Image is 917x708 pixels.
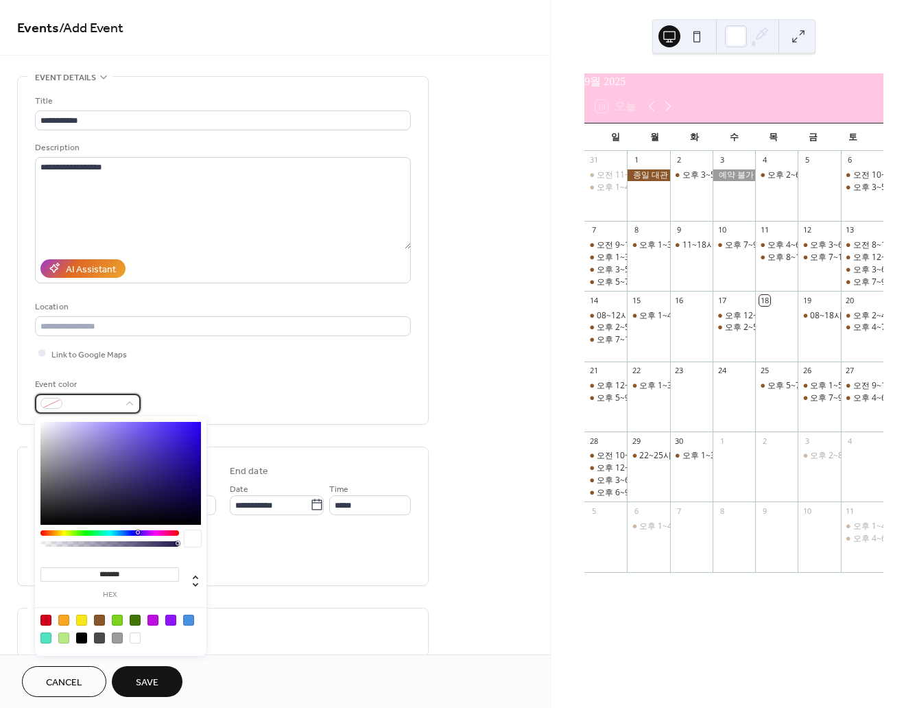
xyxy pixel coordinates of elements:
div: 오전 11~1, 길*군 [584,169,627,181]
div: 6 [631,506,641,516]
div: 오후 1~3, 이*환 [597,252,655,263]
div: 오후 2~5, 서*샘 [584,322,627,333]
div: 오후 3~6, 이*진 [597,475,655,486]
div: 오후 3~5, 권*정 [597,264,655,276]
div: 11 [759,225,770,235]
div: #50E3C2 [40,633,51,644]
div: 오후 1~3, 박*현 [627,239,669,251]
div: 08~18시, 베스**립 [798,310,840,322]
div: 오후 8~10, [PERSON_NAME]*연 [767,252,887,263]
div: 3 [717,155,727,165]
div: #4A4A4A [94,633,105,644]
div: #9013FE [165,615,176,626]
div: 2 [674,155,684,165]
a: Events [17,15,59,42]
div: #4A90E2 [183,615,194,626]
div: #417505 [130,615,141,626]
span: Link to Google Maps [51,347,127,362]
button: Cancel [22,666,106,697]
div: 오후 6~9, 이*연 [584,487,627,499]
div: 14 [588,295,599,305]
span: Time [329,482,348,496]
div: 23 [674,366,684,376]
div: 화 [675,123,715,151]
div: 08~18시, 베스**립 [810,310,881,322]
div: 오후 1~5 김*현 [798,380,840,392]
div: 오후 3~6, 이*진 [584,475,627,486]
span: / Add Event [59,15,123,42]
div: 오전 10~12, 문*민 [597,450,665,462]
div: 오후 5~9, 유*호 [597,392,655,404]
div: 오후 3~5, 이*지 [853,182,912,193]
div: 08~12시, 이*희 [584,310,627,322]
div: 18 [759,295,770,305]
div: 오후 5~7, 문*민 [597,276,655,288]
div: 7 [588,225,599,235]
div: #BD10E0 [147,615,158,626]
div: #FFFFFF [130,633,141,644]
div: 오후 2~8, 장*현 [810,450,868,462]
div: 오후 5~7, [PERSON_NAME]*연 [767,380,882,392]
div: 오후 3~6, 이*인 [810,239,868,251]
div: 22~25시, 김*주 [627,450,669,462]
div: 24 [717,366,727,376]
div: 오후 1~3, 이*환 [584,252,627,263]
span: Save [136,676,158,690]
div: 오후 1~3, 최*은 [627,380,669,392]
div: 오후 7~10, 이*윤 [584,334,627,346]
div: 일 [595,123,635,151]
div: 4 [759,155,770,165]
span: Cancel [46,676,82,690]
div: 오후 12~2, 엄*슬 [584,462,627,474]
div: 22~25시, [PERSON_NAME]*주 [639,450,753,462]
div: 5 [588,506,599,516]
div: 오후 1~4, 전*민 [627,310,669,322]
div: 오전 9~12, 김*정 [841,380,883,392]
div: 10 [802,506,812,516]
div: 11 [845,506,855,516]
div: 오후 12~2, 엄*슬 [597,462,660,474]
div: Title [35,94,408,108]
div: 오후 2~6, 스토**인 [767,169,839,181]
div: 오후 7~9, 문*율 [841,276,883,288]
div: 30 [674,436,684,446]
div: 오전 8~12, 강*식 [853,239,916,251]
div: 오후 7~9, 주*정 [810,392,868,404]
div: 오후 3~5, 이*진 [682,169,741,181]
div: 11~18시, [PERSON_NAME]*민 [682,239,796,251]
div: 오후 3~5, 권*정 [584,264,627,276]
div: 21 [588,366,599,376]
div: 27 [845,366,855,376]
div: 6 [845,155,855,165]
div: 오후 4~7, 이*섭 [853,322,912,333]
div: 오후 5~7, 김*연 [755,380,798,392]
div: 9 [674,225,684,235]
div: 오후 6~9, 이*연 [597,487,655,499]
div: 오후 1~4, 김*연 [841,521,883,532]
div: 수 [714,123,754,151]
div: 오후 4~6, 손*원 [841,533,883,545]
div: 오후 3~6, 이*인 [798,239,840,251]
div: 오후 5~9, 유*호 [584,392,627,404]
label: hex [40,591,179,599]
div: 9월 2025 [584,73,883,90]
div: 오후 12~2, 마**23 [725,310,794,322]
div: 오후 7~9, 문*율 [853,276,912,288]
div: #9B9B9B [112,633,123,644]
div: #D0021B [40,615,51,626]
div: 오후 1~3, [PERSON_NAME]*은 [639,380,754,392]
div: 오후 4~6, 이*은 [755,239,798,251]
div: 오전 11~1, 길*군 [597,169,660,181]
div: 오후 1~4, 문*우 [584,182,627,193]
div: 오후 12~2, 마**23 [713,310,755,322]
button: AI Assistant [40,259,126,278]
div: 오후 1~4, 전*민 [639,310,698,322]
div: 오후 1~3, 박*현 [639,239,698,251]
div: 25 [759,366,770,376]
div: 오후 12~2, 장*정 [853,252,916,263]
div: 오후 4~6, 손*원 [853,533,912,545]
div: 오후 7~9, 주*정 [798,392,840,404]
div: 10 [717,225,727,235]
div: Description [35,141,408,155]
div: 13 [845,225,855,235]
